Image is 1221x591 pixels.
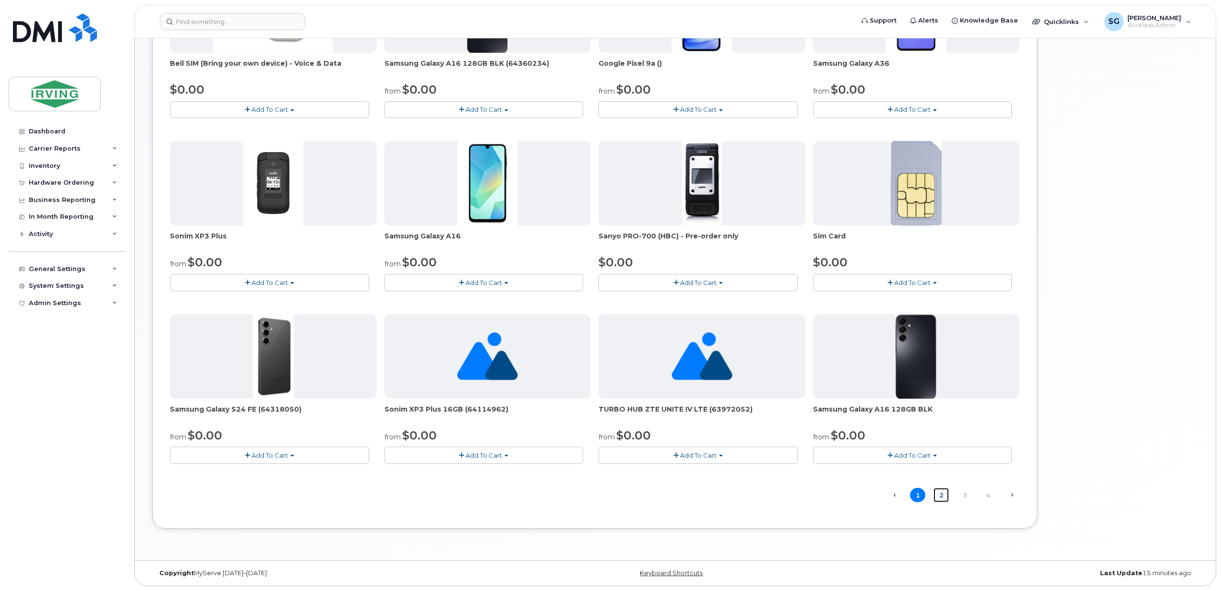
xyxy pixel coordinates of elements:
[599,59,805,78] span: Google Pixel 9a ()
[170,59,377,78] div: Bell SIM (Bring your own device) - Voice & Data
[599,87,615,95] small: from
[680,106,717,113] span: Add To Cart
[384,231,591,250] div: Samsung Galaxy A16
[896,314,936,399] img: image002.png
[402,83,437,96] span: $0.00
[170,260,186,268] small: from
[1004,489,1019,501] a: Next →
[1127,14,1181,22] span: [PERSON_NAME]
[894,106,931,113] span: Add To Cart
[170,433,186,441] small: from
[680,451,717,459] span: Add To Cart
[457,141,518,225] img: phone23946.JPG
[384,87,401,95] small: from
[831,428,865,442] span: $0.00
[813,274,1012,291] button: Add To Cart
[170,231,377,250] div: Sonim XP3 Plus
[251,451,288,459] span: Add To Cart
[850,569,1198,577] div: 15 minutes ago
[813,404,1020,424] div: Samsung Galaxy A16 128GB BLK
[1098,12,1198,31] div: Sheryl Galorport
[384,404,591,424] div: Sonim XP3 Plus 16GB (64114962)
[870,16,897,25] span: Support
[945,11,1025,30] a: Knowledge Base
[251,279,288,286] span: Add To Cart
[957,488,972,503] a: 3
[1108,16,1120,27] span: SG
[599,447,798,463] button: Add To Cart
[813,59,1020,78] div: Samsung Galaxy A36
[402,255,437,269] span: $0.00
[384,260,401,268] small: from
[934,488,949,503] a: 2
[1044,18,1079,25] span: Quicklinks
[886,489,902,501] span: ← Previous
[680,279,717,286] span: Add To Cart
[960,16,1018,25] span: Knowledge Base
[466,451,502,459] span: Add To Cart
[170,83,204,96] span: $0.00
[160,13,305,30] input: Find something...
[599,274,798,291] button: Add To Cart
[813,433,829,441] small: from
[384,274,584,291] button: Add To Cart
[170,101,369,118] button: Add To Cart
[640,569,703,577] a: Keyboard Shortcuts
[616,428,651,442] span: $0.00
[682,141,722,225] img: phone15272.JPG
[170,447,369,463] button: Add To Cart
[243,141,303,225] img: phone23748.JPG
[384,101,584,118] button: Add To Cart
[466,106,502,113] span: Add To Cart
[466,279,502,286] span: Add To Cart
[903,11,945,30] a: Alerts
[170,404,377,424] div: Samsung Galaxy S24 FE (64318050)
[1026,12,1096,31] div: Quicklinks
[402,428,437,442] span: $0.00
[894,279,931,286] span: Add To Cart
[616,83,651,96] span: $0.00
[855,11,903,30] a: Support
[251,106,288,113] span: Add To Cart
[188,428,222,442] span: $0.00
[918,16,938,25] span: Alerts
[813,447,1012,463] button: Add To Cart
[910,488,925,503] span: 1
[384,433,401,441] small: from
[671,314,732,399] img: no_image_found-2caef05468ed5679b831cfe6fc140e25e0c280774317ffc20a367ab7fd17291e.png
[599,101,798,118] button: Add To Cart
[813,255,848,269] span: $0.00
[253,314,294,399] img: s24_fe.png
[457,314,518,399] img: no_image_found-2caef05468ed5679b831cfe6fc140e25e0c280774317ffc20a367ab7fd17291e.png
[813,101,1012,118] button: Add To Cart
[159,569,194,577] strong: Copyright
[894,451,931,459] span: Add To Cart
[599,433,615,441] small: from
[813,87,829,95] small: from
[1127,22,1181,29] span: Wireless Admin
[170,274,369,291] button: Add To Cart
[599,255,633,269] span: $0.00
[831,83,865,96] span: $0.00
[188,255,222,269] span: $0.00
[152,569,501,577] div: MyServe [DATE]–[DATE]
[599,231,805,250] div: Sanyo PRO-700 (HBC) - Pre-order only
[384,447,584,463] button: Add To Cart
[891,141,942,225] img: multisim.png
[384,59,591,78] div: Samsung Galaxy A16 128GB BLK (64360234)
[1100,569,1142,577] strong: Last Update
[813,231,1020,250] div: Sim Card
[981,488,996,503] a: 4
[599,404,805,424] div: TURBO HUB ZTE UNITE IV LTE (63972052)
